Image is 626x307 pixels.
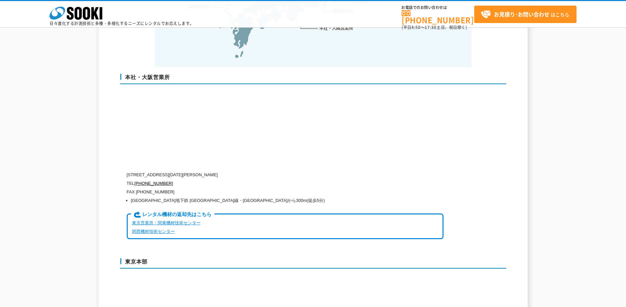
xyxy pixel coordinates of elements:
[120,74,506,84] h3: 本社・大阪営業所
[131,211,214,218] span: レンタル機材の返却先はこちら
[127,171,444,179] p: [STREET_ADDRESS][DATE][PERSON_NAME]
[132,220,201,225] a: 東京営業所・関東機材技術センター
[425,24,437,30] span: 17:30
[127,188,444,196] p: FAX [PHONE_NUMBER]
[412,24,421,30] span: 8:50
[402,10,474,24] a: [PHONE_NUMBER]
[127,179,444,188] p: TEL
[131,196,444,205] li: [GEOGRAPHIC_DATA]地下鉄 [GEOGRAPHIC_DATA]線・[GEOGRAPHIC_DATA]から300m(徒歩5分)
[474,6,577,23] a: お見積り･お問い合わせはこちら
[494,10,549,18] strong: お見積り･お問い合わせ
[481,10,569,19] span: はこちら
[120,258,506,269] h3: 東京本部
[402,24,467,30] span: (平日 ～ 土日、祝日除く)
[132,229,175,234] a: 関西機材技術センター
[49,21,194,25] p: 日々進化する計測技術と多種・多様化するニーズにレンタルでお応えします。
[134,181,173,186] a: [PHONE_NUMBER]
[402,6,474,10] span: お電話でのお問い合わせは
